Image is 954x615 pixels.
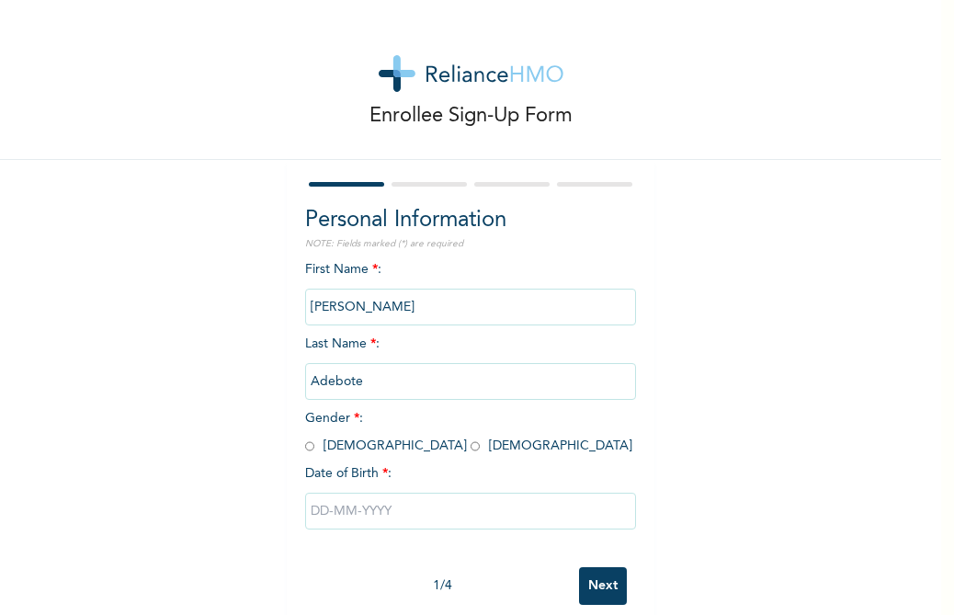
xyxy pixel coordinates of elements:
[305,337,636,388] span: Last Name :
[305,204,636,237] h2: Personal Information
[579,567,627,605] input: Next
[305,464,392,484] span: Date of Birth :
[369,101,573,131] p: Enrollee Sign-Up Form
[305,412,632,452] span: Gender : [DEMOGRAPHIC_DATA] [DEMOGRAPHIC_DATA]
[379,55,563,92] img: logo
[305,576,579,596] div: 1 / 4
[305,263,636,313] span: First Name :
[305,493,636,530] input: DD-MM-YYYY
[305,363,636,400] input: Enter your last name
[305,289,636,325] input: Enter your first name
[305,237,636,251] p: NOTE: Fields marked (*) are required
